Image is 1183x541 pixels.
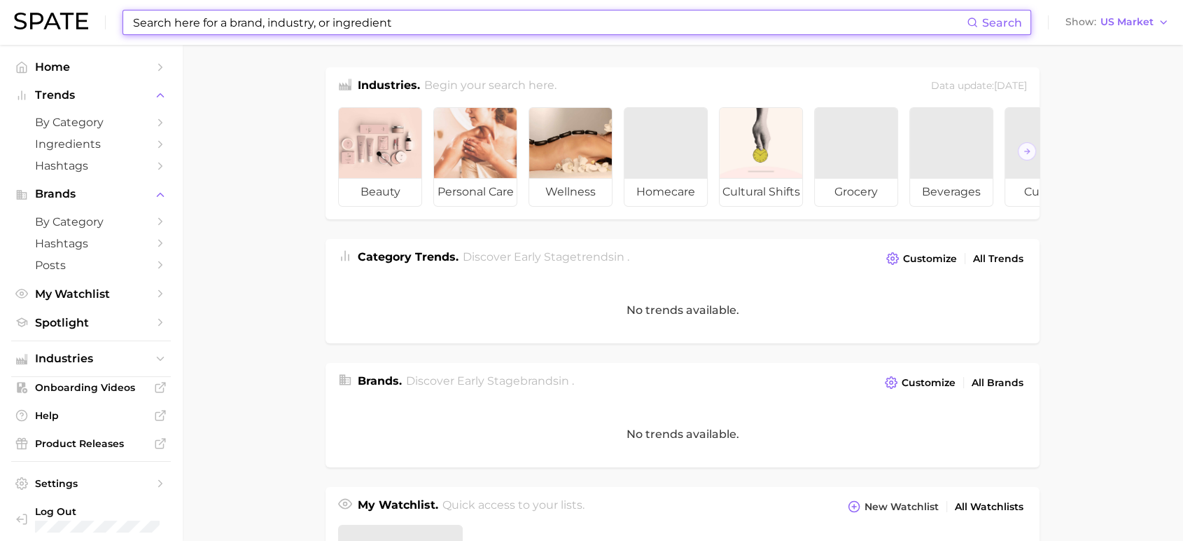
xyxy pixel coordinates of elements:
span: Ingredients [35,137,147,151]
img: SPATE [14,13,88,29]
a: culinary [1004,107,1088,207]
h2: Quick access to your lists. [442,497,584,516]
span: Home [35,60,147,74]
a: grocery [814,107,898,207]
h1: My Watchlist. [358,497,438,516]
button: Scroll Right [1018,142,1036,160]
span: New Watchlist [864,501,939,513]
button: New Watchlist [844,497,942,516]
span: wellness [529,178,612,206]
a: Log out. Currently logged in with e-mail trisha.hanold@schreiberfoods.com. [11,501,171,537]
a: Hashtags [11,233,171,254]
span: Discover Early Stage trends in . [463,250,629,263]
span: Trends [35,89,147,102]
button: ShowUS Market [1062,13,1172,32]
span: homecare [624,178,707,206]
a: Home [11,56,171,78]
span: All Watchlists [955,501,1023,513]
span: beauty [339,178,421,206]
span: Customize [903,253,957,265]
span: Spotlight [35,316,147,329]
a: All Brands [968,374,1027,392]
h2: Begin your search here. [424,77,556,96]
a: Onboarding Videos [11,377,171,398]
a: personal care [433,107,517,207]
span: Category Trends . [358,250,458,263]
span: Log Out [35,505,206,518]
span: Product Releases [35,437,147,450]
span: All Trends [973,253,1023,265]
span: grocery [815,178,897,206]
span: culinary [1005,178,1088,206]
a: beauty [338,107,422,207]
button: Industries [11,348,171,369]
span: by Category [35,215,147,228]
a: Posts [11,254,171,276]
div: Data update: [DATE] [931,77,1027,96]
span: Search [982,16,1022,29]
div: No trends available. [325,401,1039,467]
span: cultural shifts [720,178,802,206]
a: by Category [11,111,171,133]
a: by Category [11,211,171,233]
a: Ingredients [11,133,171,155]
span: Hashtags [35,237,147,250]
span: Brands [35,188,147,200]
span: beverages [910,178,993,206]
div: No trends available. [325,277,1039,343]
button: Customize [881,373,959,392]
span: All Brands [972,377,1023,389]
span: Discover Early Stage brands in . [406,374,574,388]
span: personal care [434,178,517,206]
span: Posts [35,259,147,272]
a: Help [11,405,171,426]
span: My Watchlist [35,287,147,301]
span: Show [1065,18,1096,26]
a: wellness [528,107,612,207]
a: Hashtags [11,155,171,177]
span: US Market [1100,18,1154,26]
button: Brands [11,184,171,205]
span: Settings [35,477,147,490]
a: All Trends [969,249,1027,268]
h1: Industries. [358,77,420,96]
a: Spotlight [11,312,171,334]
button: Trends [11,85,171,106]
a: Product Releases [11,433,171,454]
span: by Category [35,116,147,129]
span: Help [35,409,147,422]
span: Industries [35,352,147,365]
a: beverages [909,107,993,207]
input: Search here for a brand, industry, or ingredient [132,11,967,34]
span: Onboarding Videos [35,381,147,394]
a: All Watchlists [951,498,1027,516]
a: My Watchlist [11,283,171,305]
a: cultural shifts [719,107,803,207]
span: Hashtags [35,159,147,172]
a: homecare [624,107,708,207]
span: Brands . [358,374,402,388]
a: Settings [11,473,171,494]
span: Customize [902,377,955,389]
button: Customize [883,249,960,268]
